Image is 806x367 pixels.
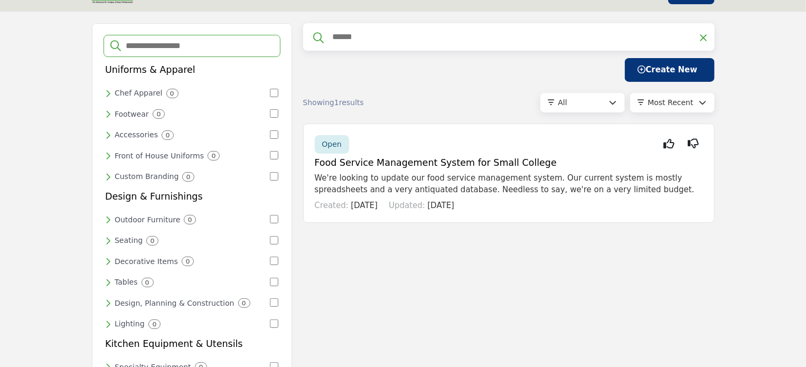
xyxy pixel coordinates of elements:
span: Create New [638,65,698,74]
h5: Design & Furnishings [105,191,203,202]
input: Select Accessories [270,130,278,139]
h6: Design, Planning & Construction [115,299,235,308]
h5: Uniforms & Apparel [105,64,195,76]
h6: Customizing uniforms and apparel with unique branding. [115,172,179,181]
span: [DATE] [427,201,454,210]
h5: Food Service Management System for Small College [315,157,703,168]
div: 0 Results For Design, Planning & Construction [238,298,250,308]
div: 0 Results For Decorative Items [182,257,194,266]
span: All [558,98,567,107]
span: Created: [315,201,349,210]
input: Select Seating [270,236,278,244]
input: Select Lighting [270,319,278,328]
span: [DATE] [351,201,378,210]
p: We're looking to update our food service management system. Our current system is mostly spreadsh... [315,172,703,196]
span: Open [322,140,342,148]
input: Search Categories [125,39,273,53]
h6: Offering comfort and safety with non-slip footwear. [115,110,149,119]
h6: Enhancing décor with art, centerpieces, and decorative touches. [115,257,178,266]
h5: Kitchen Equipment & Utensils [105,338,243,350]
h6: Accentuating uniforms with aprons, gloves, and essentials. [115,130,158,139]
input: Select Footwear [270,109,278,118]
h6: Seating guests comfortably with a range of chairs and stools. [115,236,143,245]
b: 0 [146,279,149,286]
h6: Dressing chefs in quality coats, hats, and kitchen wear. [115,89,163,98]
div: 0 Results For Lighting [148,319,161,329]
h6: Transforming exteriors with patio sets, umbrellas, and outdoor pieces. [115,215,180,224]
input: Select Design, Planning & Construction [270,298,278,307]
span: 1 [334,98,339,107]
div: 0 Results For Chef Apparel [166,89,179,98]
div: 0 Results For Outdoor Furniture [184,215,196,224]
b: 0 [153,321,156,328]
div: 0 Results For Front of House Uniforms [208,151,220,161]
span: Most Recent [648,98,693,107]
b: 0 [186,258,190,265]
span: Updated: [389,201,425,210]
div: 0 Results For Accessories [162,130,174,140]
div: Showing results [303,97,427,108]
div: 0 Results For Footwear [153,109,165,119]
div: 0 Results For Custom Branding [182,172,194,182]
b: 0 [157,110,161,118]
h6: Accentuating spaces with dining tables, coffee tables, and more. [115,278,138,287]
b: 0 [188,216,192,223]
b: 0 [242,299,246,307]
b: 0 [166,131,170,139]
input: Select Decorative Items [270,257,278,265]
b: 0 [171,90,174,97]
input: Select Custom Branding [270,172,278,181]
input: Select Front of House Uniforms [270,151,278,159]
button: Create New [625,58,715,82]
b: 0 [186,173,190,181]
div: 0 Results For Tables [142,278,154,287]
h6: Styling the front-of-house staff in tailored uniforms. [115,152,204,161]
b: 0 [212,152,215,159]
input: Select Tables [270,278,278,286]
input: Select Outdoor Furniture [270,215,278,223]
h6: Illuminating ambiance with light fixtures and solutions. [115,319,145,328]
input: Select Chef Apparel [270,89,278,97]
div: 0 Results For Seating [146,236,158,246]
b: 0 [151,237,154,244]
